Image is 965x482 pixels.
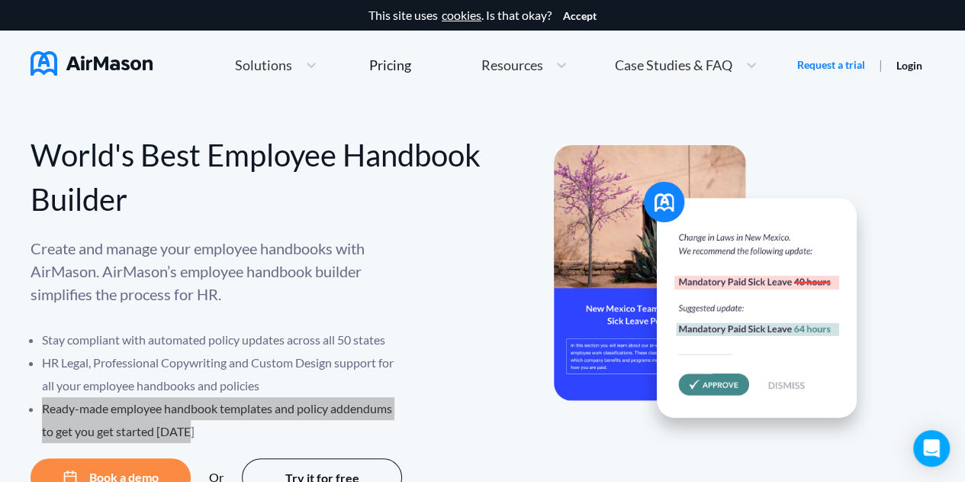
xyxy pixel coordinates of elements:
[42,328,404,351] li: Stay compliant with automated policy updates across all 50 states
[369,58,411,72] div: Pricing
[879,57,883,72] span: |
[481,58,542,72] span: Resources
[369,51,411,79] a: Pricing
[42,351,404,397] li: HR Legal, Professional Copywriting and Custom Design support for all your employee handbooks and ...
[442,8,481,22] a: cookies
[615,58,732,72] span: Case Studies & FAQ
[42,397,404,443] li: Ready-made employee handbook templates and policy addendums to get you get started [DATE]
[31,237,404,306] p: Create and manage your employee handbooks with AirMason. AirMason’s employee handbook builder sim...
[797,57,865,73] a: Request a trial
[563,10,597,22] button: Accept cookies
[235,58,292,72] span: Solutions
[896,59,922,72] a: Login
[554,145,874,445] img: hero-banner
[31,51,153,76] img: AirMason Logo
[31,133,483,222] div: World's Best Employee Handbook Builder
[913,430,950,467] div: Open Intercom Messenger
